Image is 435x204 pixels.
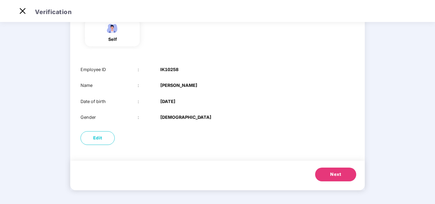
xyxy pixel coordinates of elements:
[80,66,138,73] div: Employee ID
[80,131,115,145] button: Edit
[80,98,138,105] div: Date of birth
[315,168,356,181] button: Next
[160,114,211,121] b: [DEMOGRAPHIC_DATA]
[138,66,161,73] div: :
[138,82,161,89] div: :
[80,82,138,89] div: Name
[80,114,138,121] div: Gender
[160,82,197,89] b: [PERSON_NAME]
[160,98,175,105] b: [DATE]
[138,98,161,105] div: :
[330,171,341,178] span: Next
[138,114,161,121] div: :
[104,22,121,34] img: svg+xml;base64,PHN2ZyBpZD0iRW1wbG95ZWVfbWFsZSIgeG1sbnM9Imh0dHA6Ly93d3cudzMub3JnLzIwMDAvc3ZnIiB3aW...
[104,36,121,43] div: self
[93,135,102,141] span: Edit
[160,66,178,73] b: IK10258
